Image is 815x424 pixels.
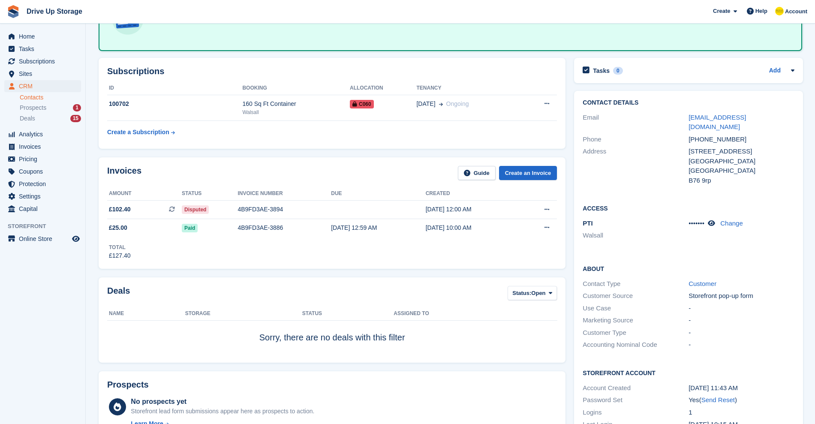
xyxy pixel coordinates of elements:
span: Deals [20,114,35,123]
span: Online Store [19,233,70,245]
span: Create [713,7,730,15]
div: Address [583,147,689,185]
a: menu [4,141,81,153]
a: Contacts [20,93,81,102]
a: Deals 15 [20,114,81,123]
span: Disputed [182,205,209,214]
div: Total [109,244,131,251]
span: Home [19,30,70,42]
a: menu [4,68,81,80]
a: Guide [458,166,496,180]
div: 0 [613,67,623,75]
span: ••••••• [689,220,704,227]
div: [GEOGRAPHIC_DATA] [689,166,794,176]
span: Sites [19,68,70,80]
a: Preview store [71,234,81,244]
span: Account [785,7,807,16]
img: Crispin Vitoria [775,7,784,15]
div: - [689,316,794,325]
th: Amount [107,187,182,201]
div: Phone [583,135,689,144]
h2: Deals [107,286,130,302]
div: No prospects yet [131,397,314,407]
th: Booking [242,81,350,95]
span: £25.00 [109,223,127,232]
th: Invoice number [238,187,331,201]
a: Create an Invoice [499,166,557,180]
span: Open [531,289,545,298]
h2: Subscriptions [107,66,557,76]
a: Drive Up Storage [23,4,86,18]
h2: Contact Details [583,99,794,106]
div: - [689,328,794,338]
div: - [689,340,794,350]
a: menu [4,203,81,215]
a: menu [4,165,81,177]
span: Capital [19,203,70,215]
span: C060 [350,100,374,108]
th: Storage [185,307,302,321]
span: Coupons [19,165,70,177]
span: Prospects [20,104,46,112]
h2: Access [583,204,794,212]
div: 100702 [107,99,242,108]
div: [GEOGRAPHIC_DATA] [689,156,794,166]
div: Marketing Source [583,316,689,325]
div: [DATE] 12:00 AM [426,205,520,214]
div: [STREET_ADDRESS] [689,147,794,156]
span: Subscriptions [19,55,70,67]
div: 15 [70,115,81,122]
div: Walsall [242,108,350,116]
th: Tenancy [416,81,521,95]
div: Storefront lead form submissions appear here as prospects to action. [131,407,314,416]
div: 1 [689,408,794,418]
a: menu [4,30,81,42]
div: 4B9FD3AE-3894 [238,205,331,214]
div: [DATE] 11:43 AM [689,383,794,393]
a: menu [4,128,81,140]
h2: Invoices [107,166,141,180]
span: Storefront [8,222,85,231]
a: Send Reset [701,396,735,403]
span: Settings [19,190,70,202]
h2: Tasks [593,67,610,75]
div: B76 9rp [689,176,794,186]
a: [EMAIL_ADDRESS][DOMAIN_NAME] [689,114,746,131]
a: Create a Subscription [107,124,175,140]
div: Accounting Nominal Code [583,340,689,350]
img: stora-icon-8386f47178a22dfd0bd8f6a31ec36ba5ce8667c1dd55bd0f319d3a0aa187defe.svg [7,5,20,18]
a: Customer [689,280,716,287]
div: [PHONE_NUMBER] [689,135,794,144]
th: Allocation [350,81,417,95]
a: Prospects 1 [20,103,81,112]
span: Paid [182,224,198,232]
span: Sorry, there are no deals with this filter [259,333,405,342]
span: Analytics [19,128,70,140]
div: - [689,304,794,313]
div: Storefront pop-up form [689,291,794,301]
li: Walsall [583,231,689,241]
span: ( ) [699,396,737,403]
div: 160 Sq Ft Container [242,99,350,108]
a: Add [769,66,781,76]
a: menu [4,55,81,67]
th: Assigned to [394,307,557,321]
th: Name [107,307,185,321]
div: 4B9FD3AE-3886 [238,223,331,232]
th: Due [331,187,425,201]
a: menu [4,153,81,165]
div: Customer Type [583,328,689,338]
a: menu [4,233,81,245]
a: menu [4,178,81,190]
div: [DATE] 12:59 AM [331,223,425,232]
div: Create a Subscription [107,128,169,137]
span: PTI [583,220,592,227]
div: £127.40 [109,251,131,260]
div: Customer Source [583,291,689,301]
span: Help [755,7,767,15]
div: Logins [583,408,689,418]
a: menu [4,43,81,55]
a: menu [4,80,81,92]
span: Pricing [19,153,70,165]
div: Password Set [583,395,689,405]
